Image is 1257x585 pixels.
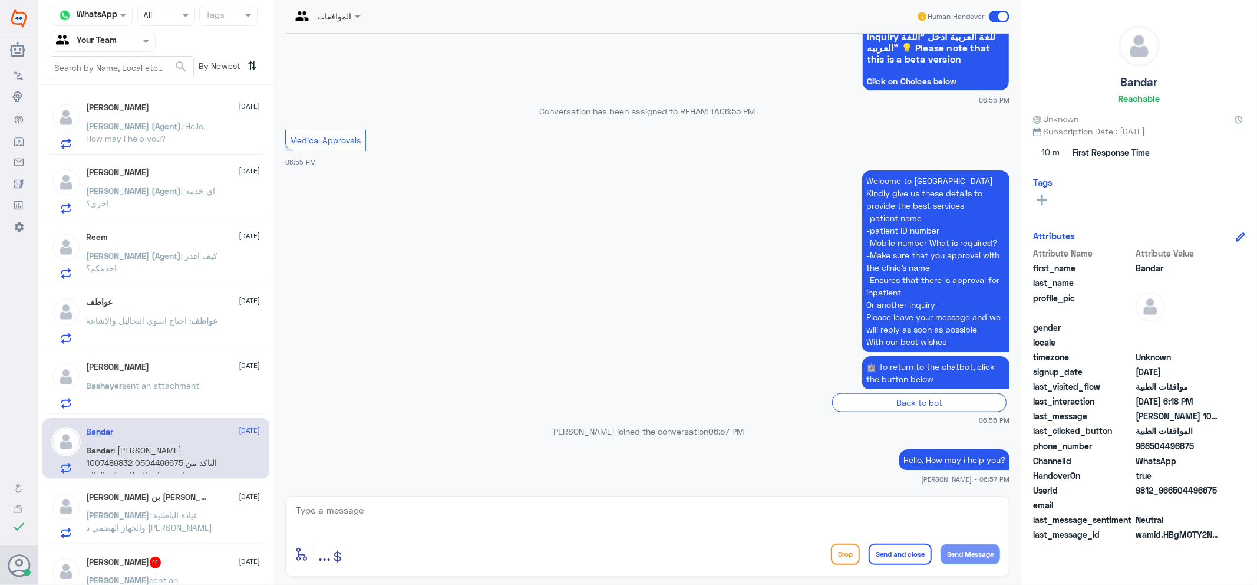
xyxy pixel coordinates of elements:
span: الموافقات الطبية [1136,425,1221,437]
span: عواطف [192,315,218,326]
span: [DATE] [239,425,260,436]
span: [PERSON_NAME] [87,575,150,585]
span: 06:57 PM [709,426,744,436]
button: Send and close [869,544,932,565]
span: locale [1033,336,1133,349]
img: defaultAdmin.png [51,103,81,132]
span: 06:55 PM [285,158,316,166]
h5: عواطف [87,297,113,307]
img: defaultAdmin.png [1136,292,1165,321]
span: 06:55 PM [720,106,755,116]
span: timezone [1033,351,1133,363]
span: : عيادة الباطنية والجهاز الهضمي د [PERSON_NAME] [87,510,213,533]
p: 8/10/2025, 6:57 PM [899,449,1009,470]
h5: Bashayer Alturki [87,362,150,372]
span: null [1136,336,1221,349]
span: last_clicked_button [1033,425,1133,437]
span: Unknown [1136,351,1221,363]
img: defaultAdmin.png [51,167,81,197]
span: last_message_sentiment [1033,514,1133,526]
span: [DATE] [239,295,260,306]
h6: Reachable [1119,93,1160,104]
h5: Sara [87,557,161,568]
span: gender [1033,321,1133,334]
span: 2025-10-08T15:17:00.663Z [1136,366,1221,378]
h5: Bandar [87,427,114,437]
span: : [PERSON_NAME] 1007489832 0504496675 التاكد من وجود موافقة عيادة العظام على العلاج مع ارفاق صورة... [87,445,217,492]
span: email [1033,499,1133,511]
h5: faisal abdullah [87,167,150,178]
span: first_name [1033,262,1133,274]
span: [PERSON_NAME] (Agent) [87,121,182,131]
img: defaultAdmin.png [51,362,81,392]
div: Tags [204,8,225,24]
div: Back to bot [832,393,1007,412]
span: 10 m [1033,142,1068,163]
img: yourTeam.svg [56,32,74,50]
button: ... [318,541,331,567]
span: Bandar [87,445,114,455]
span: Medical Approvals [291,135,361,145]
span: null [1136,499,1221,511]
button: Drop [831,544,860,565]
span: HandoverOn [1033,469,1133,482]
span: 06:55 PM [979,415,1009,425]
span: 0 [1136,514,1221,526]
span: Click on Choices below [867,77,1005,86]
span: profile_pic [1033,292,1133,319]
img: defaultAdmin.png [51,427,81,456]
span: موافقات الطبية [1136,380,1221,393]
button: Avatar [8,554,30,577]
img: defaultAdmin.png [51,492,81,521]
span: [PERSON_NAME] [87,510,150,520]
span: 966504496675 [1136,440,1221,452]
h6: Attributes [1033,231,1075,241]
span: wamid.HBgMOTY2NTA0NDk2Njc1FQIAEhgUM0E5REU0NTFCQjgwNzREMUIwQUQA [1136,528,1221,541]
span: phone_number [1033,440,1133,452]
span: Bandar [1136,262,1221,274]
p: [PERSON_NAME] joined the conversation [285,425,1009,438]
span: true [1136,469,1221,482]
span: ChannelId [1033,455,1133,467]
img: whatsapp.png [56,6,74,24]
span: [DATE] [239,166,260,176]
img: defaultAdmin.png [1119,26,1159,66]
h5: Shabna Mariyam [87,103,150,113]
span: signup_date [1033,366,1133,378]
span: [DATE] [239,231,260,241]
span: [PERSON_NAME] - 06:57 PM [921,474,1009,484]
span: last_message [1033,410,1133,422]
span: last_message_id [1033,528,1133,541]
img: defaultAdmin.png [51,232,81,262]
span: [DATE] [239,101,260,111]
span: null [1136,321,1221,334]
span: First Response Time [1073,146,1150,159]
h6: Tags [1033,177,1053,188]
button: search [174,57,188,77]
span: 2 [1136,455,1221,467]
img: Widebot Logo [11,9,27,28]
p: 8/10/2025, 6:55 PM [862,356,1009,389]
span: 06:55 PM [979,95,1009,105]
span: Attribute Name [1033,247,1133,259]
span: By Newest [194,56,243,80]
span: Attribute Value [1136,247,1221,259]
span: Unknown [1033,113,1079,125]
span: 2025-10-08T15:18:23.679Z [1136,395,1221,407]
img: defaultAdmin.png [51,297,81,327]
button: Send Message [941,544,1000,564]
span: last_name [1033,277,1133,289]
span: [DATE] [239,360,260,371]
span: Human Handover [928,11,985,22]
i: ⇅ [248,56,258,75]
input: Search by Name, Local etc… [50,57,193,78]
h5: Reem [87,232,108,242]
span: [DATE] [239,491,260,502]
h5: حسين علي بن حريز [87,492,209,504]
span: UserId [1033,484,1133,497]
span: 11 [150,557,161,568]
span: last_interaction [1033,395,1133,407]
span: search [174,60,188,74]
span: [PERSON_NAME] (Agent) [87,186,182,196]
span: Bashayer [87,380,123,390]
